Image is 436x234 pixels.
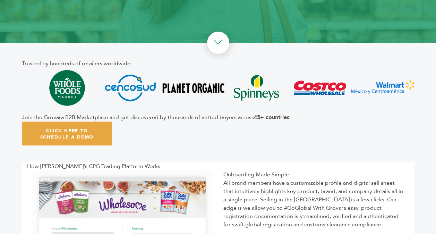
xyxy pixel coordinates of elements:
b: 45+ countries [254,114,289,121]
div: Trusted by hundreds of retailers worldwide [22,59,414,68]
a: Click Here To Schedule A Demo [22,122,112,145]
div: How [PERSON_NAME]'s CPG Trading Platform Works [22,162,414,170]
div: All brand members have a customizable profile and digital sell sheet that intuitively highlights ... [223,179,404,229]
div: Join the Grovara B2B Marketplace and get discovered by thousands of vetted buyers across . [22,113,414,122]
span: Click Here To Schedule A Demo [40,128,94,140]
div: Onboarding Made Simple [223,170,404,179]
